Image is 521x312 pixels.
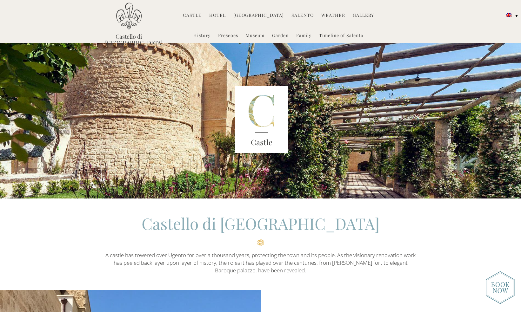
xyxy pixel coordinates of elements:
[209,12,226,19] a: Hotel
[506,13,511,17] img: English
[321,12,345,19] a: Weather
[319,32,364,40] a: Timeline of Salento
[291,12,314,19] a: Salento
[486,271,515,304] img: new-booknow.png
[116,3,142,29] img: Castello di Ugento
[105,33,153,46] a: Castello di [GEOGRAPHIC_DATA]
[272,32,289,40] a: Garden
[235,137,288,148] h3: Castle
[235,86,288,153] img: castle-letter.png
[296,32,311,40] a: Family
[233,12,284,19] a: [GEOGRAPHIC_DATA]
[105,213,416,246] h2: Castello di [GEOGRAPHIC_DATA]
[193,32,210,40] a: History
[246,32,264,40] a: Museum
[218,32,238,40] a: Frescoes
[353,12,374,19] a: Gallery
[183,12,202,19] a: Castle
[105,251,416,275] p: A castle has towered over Ugento for over a thousand years, protecting the town and its people. A...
